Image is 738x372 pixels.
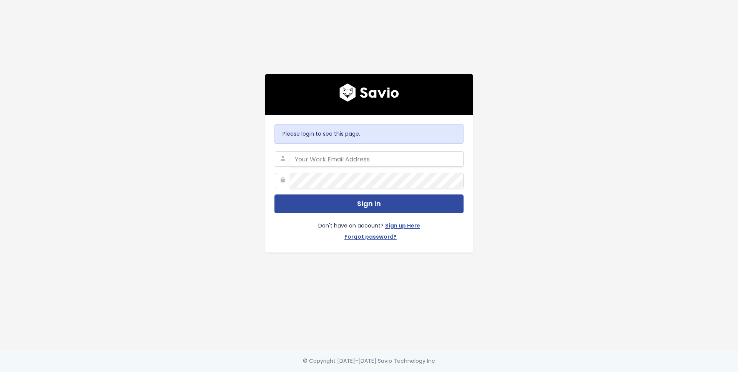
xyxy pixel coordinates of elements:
[274,194,464,213] button: Sign In
[339,83,399,102] img: logo600x187.a314fd40982d.png
[283,129,455,139] p: Please login to see this page.
[303,356,435,366] div: © Copyright [DATE]-[DATE] Savio Technology Inc
[344,232,397,243] a: Forgot password?
[290,151,464,167] input: Your Work Email Address
[274,213,464,243] div: Don't have an account?
[385,221,420,232] a: Sign up Here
